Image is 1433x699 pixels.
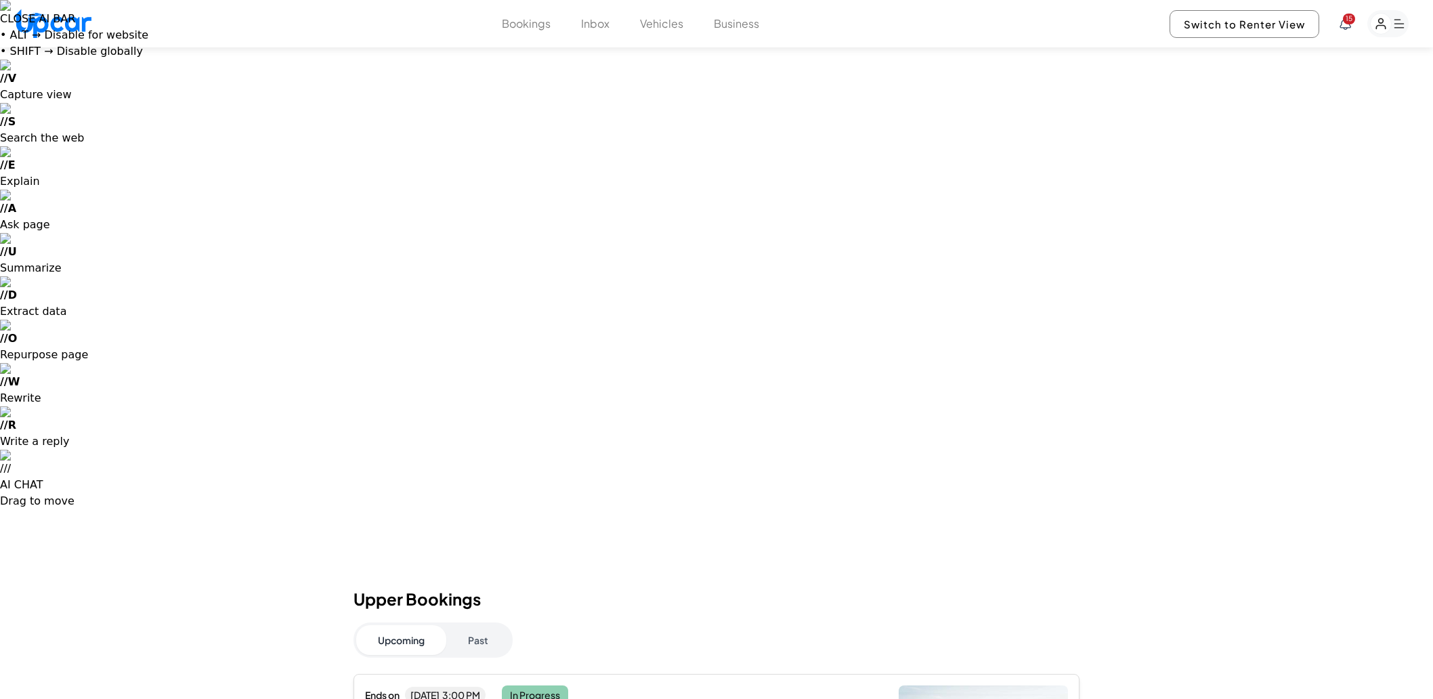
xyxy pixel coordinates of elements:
button: Past [446,625,510,655]
h1: Upper Bookings [354,589,1079,609]
button: Upcoming [356,625,446,655]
